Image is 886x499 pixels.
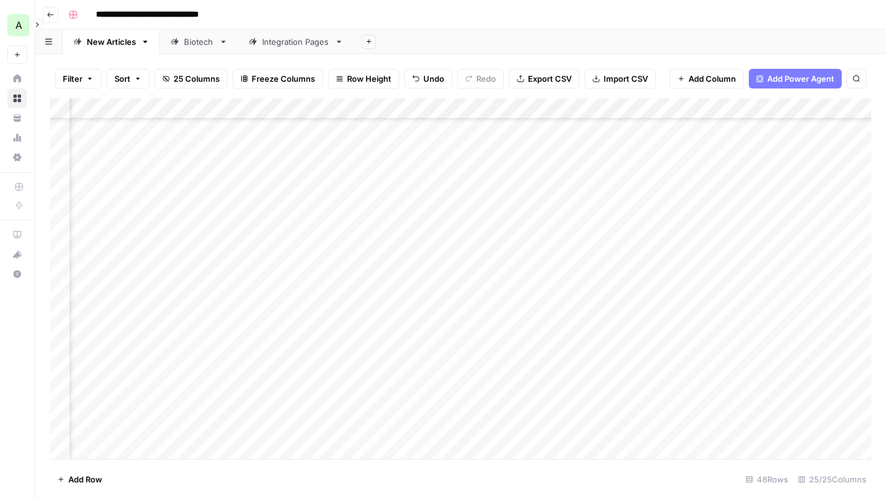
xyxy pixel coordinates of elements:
[7,225,27,245] a: AirOps Academy
[7,108,27,128] a: Your Data
[604,73,648,85] span: Import CSV
[50,470,110,489] button: Add Row
[68,473,102,485] span: Add Row
[423,73,444,85] span: Undo
[7,147,27,167] a: Settings
[476,73,496,85] span: Redo
[55,69,102,88] button: Filter
[8,245,26,264] div: What's new?
[404,69,452,88] button: Undo
[87,36,136,48] div: New Articles
[7,264,27,284] button: Help + Support
[328,69,399,88] button: Row Height
[262,36,330,48] div: Integration Pages
[793,470,871,489] div: 25/25 Columns
[457,69,504,88] button: Redo
[688,73,736,85] span: Add Column
[160,29,238,54] a: Biotech
[154,69,228,88] button: 25 Columns
[767,73,834,85] span: Add Power Agent
[528,73,572,85] span: Export CSV
[7,128,27,147] a: Usage
[347,73,391,85] span: Row Height
[749,69,842,88] button: Add Power Agent
[509,69,580,88] button: Export CSV
[63,73,82,85] span: Filter
[7,245,27,264] button: What's new?
[7,10,27,41] button: Workspace: Abacum
[7,69,27,88] a: Home
[238,29,354,54] a: Integration Pages
[63,29,160,54] a: New Articles
[7,88,27,108] a: Browse
[233,69,323,88] button: Freeze Columns
[174,73,220,85] span: 25 Columns
[184,36,214,48] div: Biotech
[114,73,130,85] span: Sort
[741,470,793,489] div: 48 Rows
[106,69,150,88] button: Sort
[669,69,744,88] button: Add Column
[585,69,656,88] button: Import CSV
[15,18,22,33] span: A
[252,73,315,85] span: Freeze Columns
